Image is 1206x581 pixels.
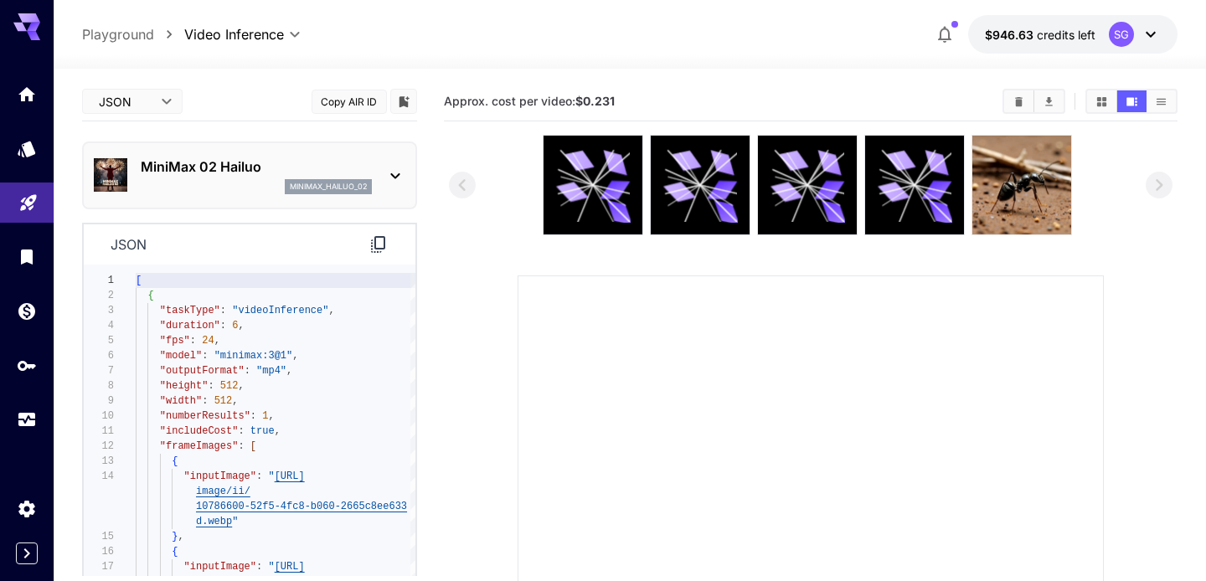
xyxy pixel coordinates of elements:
[196,501,407,512] span: 10786600-52f5-4fc8-b060-2665c8ee633
[136,275,142,286] span: [
[203,395,209,407] span: :
[84,409,114,424] div: 10
[16,542,38,564] button: Expand sidebar
[178,531,184,542] span: ,
[985,28,1037,42] span: $946.63
[84,469,114,484] div: 14
[239,440,245,452] span: :
[233,516,239,527] span: "
[148,290,154,301] span: {
[84,333,114,348] div: 5
[173,455,178,467] span: {
[293,350,299,362] span: ,
[239,380,245,392] span: ,
[94,150,405,201] div: MiniMax 02 Hailuominimax_hailuo_02
[256,365,286,377] span: "mp4"
[985,26,1095,44] div: $946.63074
[18,187,39,208] div: Playground
[111,234,147,255] p: json
[196,516,232,527] span: d.webp
[968,15,1178,54] button: $946.63074SG
[84,454,114,469] div: 13
[209,380,214,392] span: :
[84,273,114,288] div: 1
[203,350,209,362] span: :
[275,561,305,573] span: [URL]
[444,94,615,108] span: Approx. cost per video:
[972,136,1071,234] img: wAAAAZJREFUAwCKjRQVnhiGXAAAAABJRU5ErkJggg==
[84,544,114,559] div: 16
[196,486,250,497] span: image/ii/
[82,24,184,44] nav: breadcrumb
[84,529,114,544] div: 15
[250,440,256,452] span: [
[160,410,250,422] span: "numberResults"
[184,24,284,44] span: Video Inference
[233,395,239,407] span: ,
[214,395,233,407] span: 512
[17,138,37,159] div: Models
[220,305,226,316] span: :
[233,305,329,316] span: "videoInference"
[1034,90,1064,112] button: Download All
[190,335,196,347] span: :
[173,531,178,542] span: }
[329,305,335,316] span: ,
[1004,90,1033,112] button: Clear videos
[1109,22,1134,47] div: SG
[286,365,292,377] span: ,
[269,410,275,422] span: ,
[1085,89,1178,114] div: Show videos in grid viewShow videos in video viewShow videos in list view
[263,410,269,422] span: 1
[84,424,114,439] div: 11
[203,335,214,347] span: 24
[1087,90,1116,112] button: Show videos in grid view
[160,350,202,362] span: "model"
[214,335,220,347] span: ,
[84,378,114,393] div: 8
[173,546,178,558] span: {
[256,561,262,573] span: :
[269,561,275,573] span: "
[269,470,275,482] span: "
[84,559,114,574] div: 17
[220,380,239,392] span: 512
[1117,90,1147,112] button: Show videos in video view
[160,335,190,347] span: "fps"
[239,320,245,332] span: ,
[290,181,367,193] p: minimax_hailuo_02
[220,320,226,332] span: :
[82,24,154,44] a: Playground
[84,303,114,318] div: 3
[214,350,293,362] span: "minimax:3@1"
[160,380,209,392] span: "height"
[1037,28,1095,42] span: credits left
[275,470,305,482] span: [URL]
[575,94,615,108] b: $0.231
[239,425,245,437] span: :
[84,348,114,363] div: 6
[99,93,151,111] span: JSON
[160,440,239,452] span: "frameImages"
[17,301,37,321] div: Wallet
[84,318,114,333] div: 4
[141,157,372,177] p: MiniMax 02 Hailuo
[160,305,220,316] span: "taskType"
[184,561,256,573] span: "inputImage"
[256,470,262,482] span: :
[17,246,37,267] div: Library
[1147,90,1176,112] button: Show videos in list view
[17,409,37,430] div: Usage
[233,320,239,332] span: 6
[396,91,411,111] button: Add to library
[1002,89,1065,114] div: Clear videosDownload All
[84,439,114,454] div: 12
[160,425,239,437] span: "includeCost"
[17,84,37,105] div: Home
[17,498,37,519] div: Settings
[84,288,114,303] div: 2
[250,410,256,422] span: :
[245,365,250,377] span: :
